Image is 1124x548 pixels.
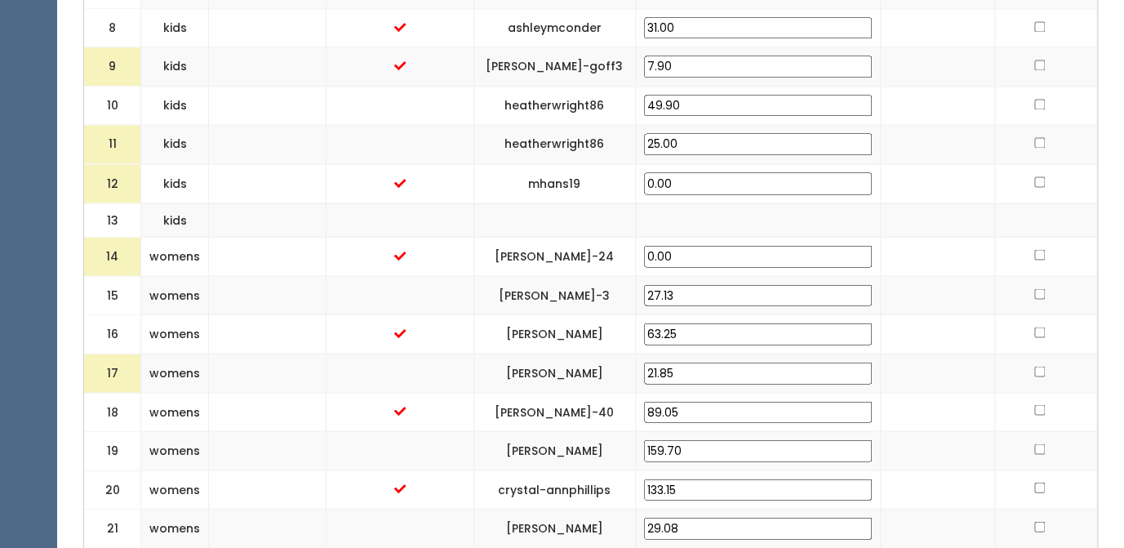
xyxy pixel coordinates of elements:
td: crystal-annphillips [473,470,635,509]
td: [PERSON_NAME] [473,431,635,470]
td: [PERSON_NAME] [473,353,635,392]
td: 10 [84,86,141,125]
td: womens [141,470,209,509]
td: [PERSON_NAME]-3 [473,275,635,314]
td: 17 [84,353,141,392]
td: heatherwright86 [473,86,635,125]
td: [PERSON_NAME] [473,509,635,548]
td: kids [141,47,209,87]
td: womens [141,275,209,314]
td: 20 [84,470,141,509]
td: 21 [84,509,141,548]
td: womens [141,392,209,431]
td: [PERSON_NAME]-24 [473,237,635,276]
td: 14 [84,237,141,276]
td: kids [141,164,209,203]
td: 15 [84,275,141,314]
td: [PERSON_NAME]-40 [473,392,635,431]
td: womens [141,509,209,548]
td: womens [141,431,209,470]
td: [PERSON_NAME] [473,314,635,354]
td: kids [141,8,209,47]
td: 12 [84,164,141,203]
td: 13 [84,203,141,237]
td: womens [141,353,209,392]
td: mhans19 [473,164,635,203]
td: ashleymconder [473,8,635,47]
td: kids [141,203,209,237]
td: 9 [84,47,141,87]
td: womens [141,237,209,276]
td: 16 [84,314,141,354]
td: 11 [84,125,141,164]
td: 19 [84,431,141,470]
td: womens [141,314,209,354]
td: 18 [84,392,141,431]
td: heatherwright86 [473,125,635,164]
td: [PERSON_NAME]-goff3 [473,47,635,87]
td: kids [141,125,209,164]
td: 8 [84,8,141,47]
td: kids [141,86,209,125]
